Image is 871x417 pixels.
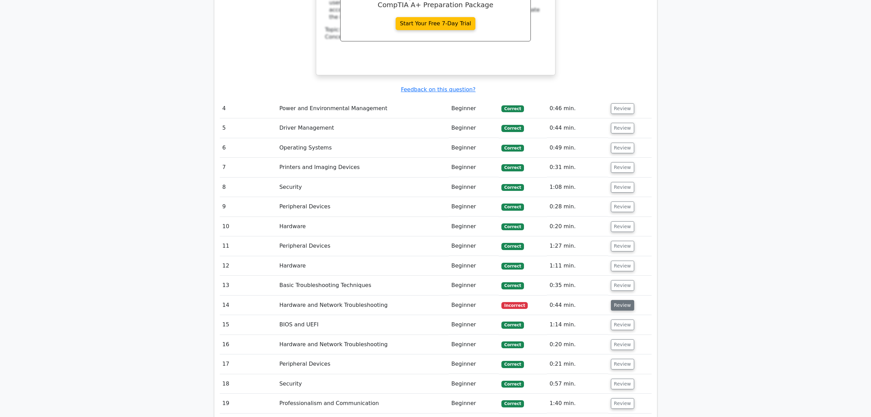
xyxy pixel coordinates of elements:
[277,374,449,394] td: Security
[449,394,499,413] td: Beginner
[501,223,524,230] span: Correct
[611,320,634,330] button: Review
[220,256,277,276] td: 12
[501,263,524,270] span: Correct
[449,197,499,217] td: Beginner
[449,354,499,374] td: Beginner
[277,236,449,256] td: Peripheral Devices
[277,138,449,158] td: Operating Systems
[611,123,634,133] button: Review
[547,118,608,138] td: 0:44 min.
[220,197,277,217] td: 9
[611,261,634,271] button: Review
[277,276,449,295] td: Basic Troubleshooting Techniques
[396,17,476,30] a: Start Your Free 7-Day Trial
[277,158,449,177] td: Printers and Imaging Devices
[501,361,524,368] span: Correct
[325,34,546,41] div: Concept:
[501,381,524,388] span: Correct
[547,217,608,236] td: 0:20 min.
[220,118,277,138] td: 5
[277,335,449,354] td: Hardware and Network Troubleshooting
[501,204,524,210] span: Correct
[611,162,634,173] button: Review
[611,398,634,409] button: Review
[449,158,499,177] td: Beginner
[611,103,634,114] button: Review
[547,315,608,335] td: 1:14 min.
[220,276,277,295] td: 13
[277,197,449,217] td: Peripheral Devices
[220,217,277,236] td: 10
[220,138,277,158] td: 6
[611,143,634,153] button: Review
[401,86,475,93] a: Feedback on this question?
[449,315,499,335] td: Beginner
[277,296,449,315] td: Hardware and Network Troubleshooting
[501,125,524,132] span: Correct
[449,236,499,256] td: Beginner
[220,335,277,354] td: 16
[220,394,277,413] td: 19
[547,256,608,276] td: 1:11 min.
[501,302,528,309] span: Incorrect
[449,118,499,138] td: Beginner
[220,296,277,315] td: 14
[611,339,634,350] button: Review
[449,374,499,394] td: Beginner
[449,178,499,197] td: Beginner
[547,354,608,374] td: 0:21 min.
[449,296,499,315] td: Beginner
[277,99,449,118] td: Power and Environmental Management
[501,145,524,152] span: Correct
[611,359,634,369] button: Review
[277,178,449,197] td: Security
[220,178,277,197] td: 8
[611,379,634,389] button: Review
[501,400,524,407] span: Correct
[501,184,524,191] span: Correct
[547,138,608,158] td: 0:49 min.
[277,394,449,413] td: Professionalism and Communication
[449,276,499,295] td: Beginner
[547,374,608,394] td: 0:57 min.
[220,374,277,394] td: 18
[547,99,608,118] td: 0:46 min.
[277,315,449,335] td: BIOS and UEFI
[449,335,499,354] td: Beginner
[501,282,524,289] span: Correct
[220,236,277,256] td: 11
[611,300,634,311] button: Review
[547,394,608,413] td: 1:40 min.
[501,105,524,112] span: Correct
[325,26,546,34] div: Topic:
[277,256,449,276] td: Hardware
[547,236,608,256] td: 1:27 min.
[220,99,277,118] td: 4
[501,322,524,328] span: Correct
[547,178,608,197] td: 1:08 min.
[501,164,524,171] span: Correct
[547,276,608,295] td: 0:35 min.
[220,315,277,335] td: 15
[449,99,499,118] td: Beginner
[277,118,449,138] td: Driver Management
[449,217,499,236] td: Beginner
[220,158,277,177] td: 7
[611,241,634,251] button: Review
[547,197,608,217] td: 0:28 min.
[611,201,634,212] button: Review
[277,354,449,374] td: Peripheral Devices
[611,280,634,291] button: Review
[501,341,524,348] span: Correct
[501,243,524,250] span: Correct
[611,182,634,193] button: Review
[277,217,449,236] td: Hardware
[547,158,608,177] td: 0:31 min.
[449,138,499,158] td: Beginner
[220,354,277,374] td: 17
[449,256,499,276] td: Beginner
[547,296,608,315] td: 0:44 min.
[547,335,608,354] td: 0:20 min.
